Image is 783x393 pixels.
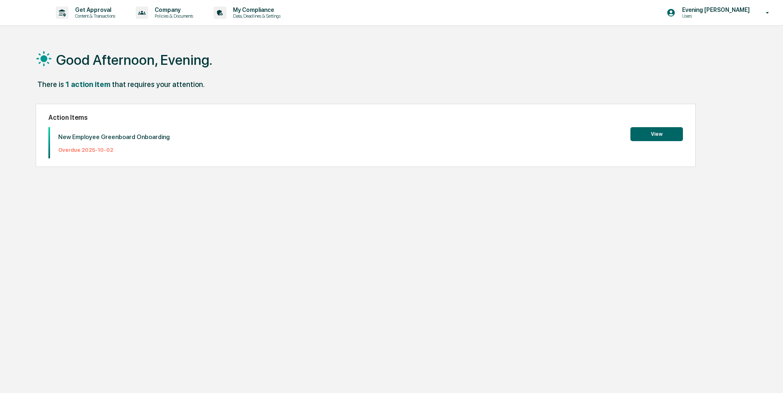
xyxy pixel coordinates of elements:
[630,130,683,137] a: View
[148,13,197,19] p: Policies & Documents
[58,133,170,141] p: New Employee Greenboard Onboarding
[66,80,110,89] div: 1 action item
[20,10,39,15] img: logo
[58,147,170,153] p: Overdue: 2025-10-02
[48,114,683,121] h2: Action Items
[226,7,285,13] p: My Compliance
[112,80,205,89] div: that requires your attention.
[676,13,754,19] p: Users
[148,7,197,13] p: Company
[56,52,212,68] h1: Good Afternoon, Evening.
[676,7,754,13] p: Evening [PERSON_NAME]
[68,7,119,13] p: Get Approval
[37,80,64,89] div: There is
[226,13,285,19] p: Data, Deadlines & Settings
[68,13,119,19] p: Content & Transactions
[630,127,683,141] button: View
